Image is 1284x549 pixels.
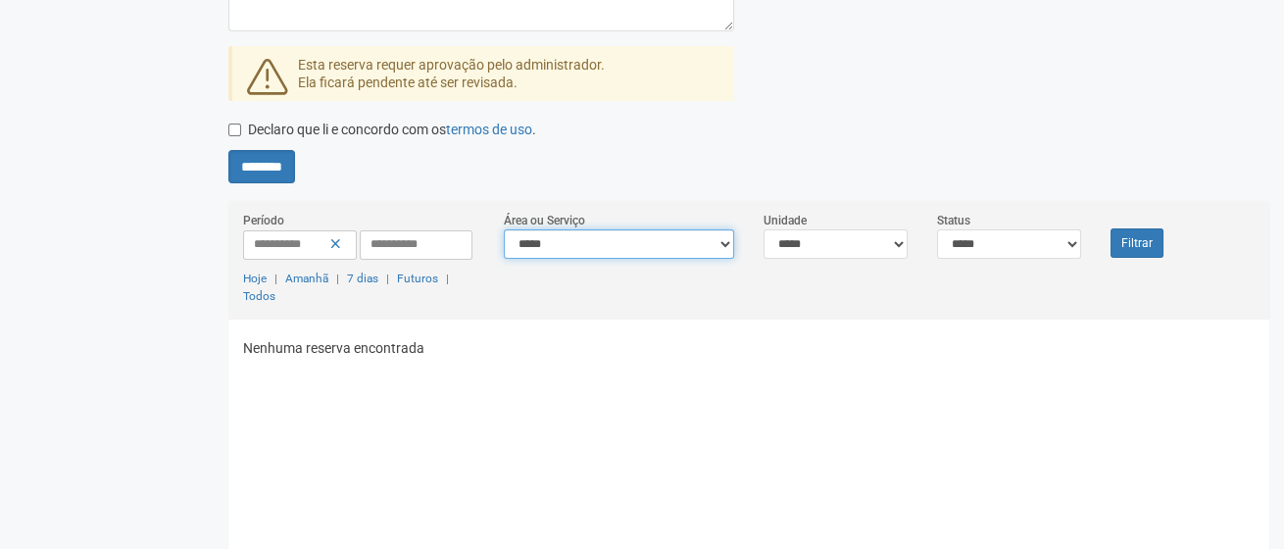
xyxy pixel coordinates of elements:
[243,212,284,229] label: Período
[228,46,734,101] div: Esta reserva requer aprovação pelo administrador. Ela ficará pendente até ser revisada.
[446,272,449,285] span: |
[228,124,241,136] input: Declaro que li e concordo com ostermos de uso.
[347,272,378,285] a: 7 dias
[937,212,970,229] label: Status
[504,212,585,229] label: Área ou Serviço
[397,272,438,285] a: Futuros
[446,122,532,137] a: termos de uso
[243,289,275,303] a: Todos
[243,272,267,285] a: Hoje
[285,272,328,285] a: Amanhã
[243,339,1255,357] p: Nenhuma reserva encontrada
[228,121,536,140] label: Declaro que li e concordo com os .
[764,212,807,229] label: Unidade
[336,272,339,285] span: |
[1111,228,1163,258] button: Filtrar
[386,272,389,285] span: |
[274,272,277,285] span: |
